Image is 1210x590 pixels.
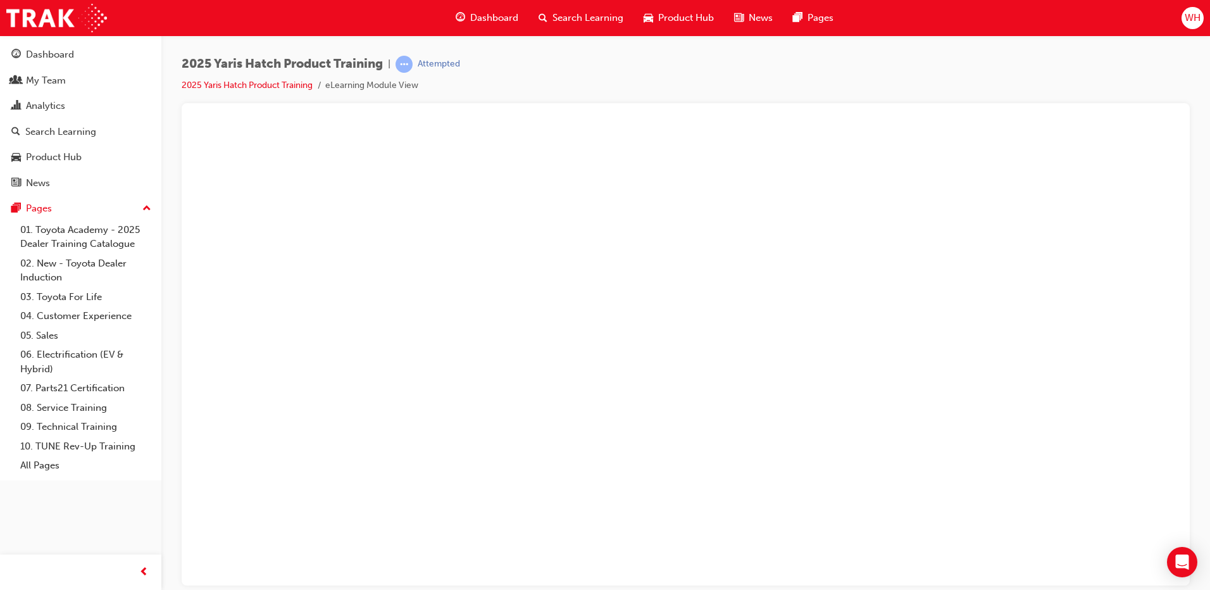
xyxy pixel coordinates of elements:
a: 01. Toyota Academy - 2025 Dealer Training Catalogue [15,220,156,254]
span: Pages [808,11,833,25]
span: WH [1185,11,1201,25]
div: Analytics [26,99,65,113]
a: 03. Toyota For Life [15,287,156,307]
span: learningRecordVerb_ATTEMPT-icon [396,56,413,73]
span: Search Learning [552,11,623,25]
span: search-icon [539,10,547,26]
a: news-iconNews [724,5,783,31]
a: Search Learning [5,120,156,144]
span: car-icon [11,152,21,163]
span: pages-icon [793,10,802,26]
a: 10. TUNE Rev-Up Training [15,437,156,456]
a: Dashboard [5,43,156,66]
img: Trak [6,4,107,32]
li: eLearning Module View [325,78,418,93]
div: Attempted [418,58,460,70]
div: Dashboard [26,47,74,62]
div: Open Intercom Messenger [1167,547,1197,577]
a: 06. Electrification (EV & Hybrid) [15,345,156,379]
button: Pages [5,197,156,220]
span: 2025 Yaris Hatch Product Training [182,57,383,72]
span: | [388,57,390,72]
a: 04. Customer Experience [15,306,156,326]
a: All Pages [15,456,156,475]
div: Pages [26,201,52,216]
a: My Team [5,69,156,92]
span: chart-icon [11,101,21,112]
a: pages-iconPages [783,5,844,31]
a: 2025 Yaris Hatch Product Training [182,80,313,91]
a: 05. Sales [15,326,156,346]
a: Product Hub [5,146,156,169]
span: people-icon [11,75,21,87]
a: Analytics [5,94,156,118]
a: 09. Technical Training [15,417,156,437]
a: guage-iconDashboard [446,5,528,31]
span: Product Hub [658,11,714,25]
a: News [5,172,156,195]
span: up-icon [142,201,151,217]
a: search-iconSearch Learning [528,5,633,31]
a: car-iconProduct Hub [633,5,724,31]
span: news-icon [734,10,744,26]
a: 08. Service Training [15,398,156,418]
span: prev-icon [139,565,149,581]
div: Search Learning [25,125,96,139]
a: 02. New - Toyota Dealer Induction [15,254,156,287]
div: News [26,176,50,191]
span: search-icon [11,127,20,138]
span: news-icon [11,178,21,189]
span: guage-icon [456,10,465,26]
div: Product Hub [26,150,82,165]
span: pages-icon [11,203,21,215]
span: car-icon [644,10,653,26]
div: My Team [26,73,66,88]
button: WH [1182,7,1204,29]
span: News [749,11,773,25]
span: guage-icon [11,49,21,61]
a: 07. Parts21 Certification [15,379,156,398]
button: DashboardMy TeamAnalyticsSearch LearningProduct HubNews [5,41,156,197]
span: Dashboard [470,11,518,25]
